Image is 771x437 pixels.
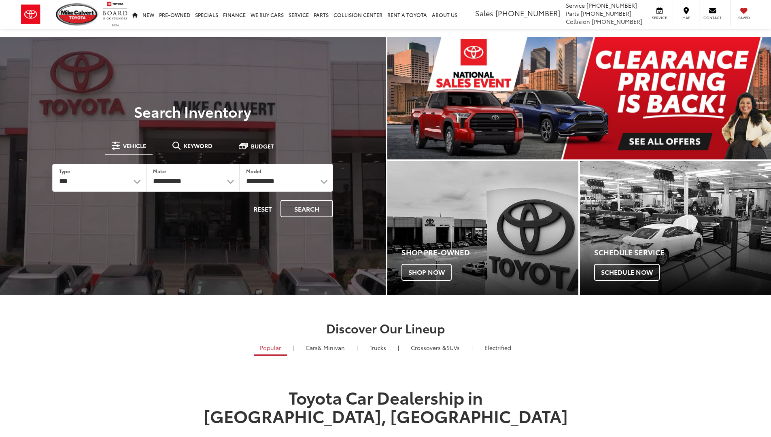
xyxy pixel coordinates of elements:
span: & Minivan [318,344,345,352]
span: Schedule Now [594,264,660,281]
span: Service [650,15,669,20]
span: Keyword [184,143,212,148]
a: Electrified [478,341,517,354]
li: | [469,344,475,352]
a: Trucks [363,341,392,354]
span: Saved [735,15,753,20]
a: Shop Pre-Owned Shop Now [387,161,578,295]
a: Schedule Service Schedule Now [580,161,771,295]
button: Search [280,200,333,217]
span: [PHONE_NUMBER] [581,9,631,17]
span: Map [677,15,695,20]
li: | [291,344,296,352]
label: Model [246,168,261,174]
label: Make [153,168,166,174]
h2: Discover Our Lineup [100,321,671,335]
h4: Shop Pre-Owned [401,248,578,257]
span: Crossovers & [411,344,446,352]
a: Cars [299,341,351,354]
span: [PHONE_NUMBER] [592,17,642,25]
li: | [396,344,401,352]
div: Toyota [387,161,578,295]
span: [PHONE_NUMBER] [586,1,637,9]
span: [PHONE_NUMBER] [495,8,560,18]
span: Collision [566,17,590,25]
img: Mike Calvert Toyota [56,3,99,25]
a: Popular [254,341,287,356]
label: Type [59,168,70,174]
span: Budget [251,143,274,149]
span: Sales [475,8,493,18]
a: SUVs [405,341,466,354]
span: Parts [566,9,579,17]
li: | [355,344,360,352]
span: Service [566,1,585,9]
span: Vehicle [123,143,146,148]
h3: Search Inventory [34,103,352,119]
span: Contact [703,15,722,20]
div: Toyota [580,161,771,295]
span: Shop Now [401,264,452,281]
h4: Schedule Service [594,248,771,257]
button: Reset [246,200,279,217]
